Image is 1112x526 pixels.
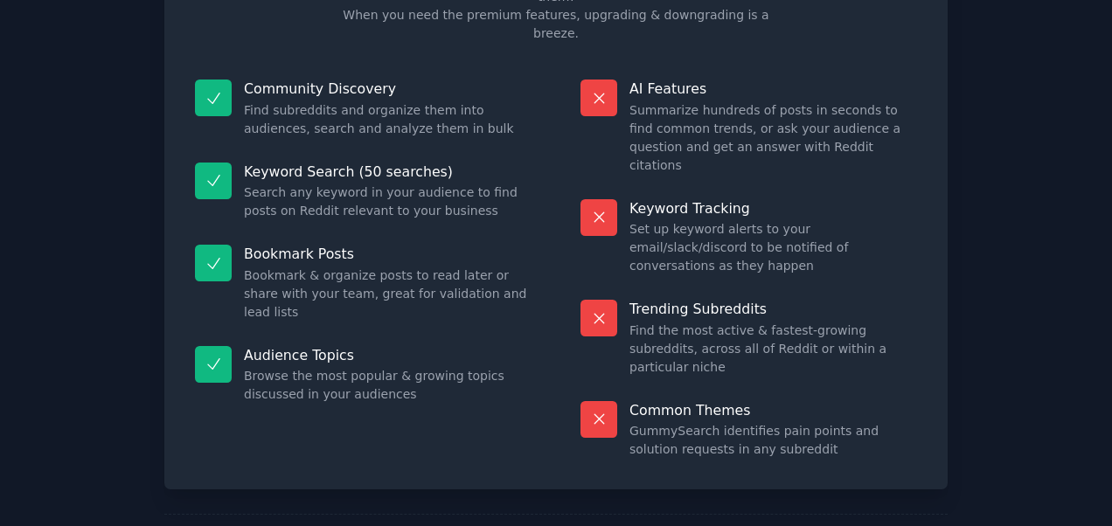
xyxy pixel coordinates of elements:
[244,266,532,322] dd: Bookmark & organize posts to read later or share with your team, great for validation and lead lists
[244,346,532,364] p: Audience Topics
[629,220,917,275] dd: Set up keyword alerts to your email/slack/discord to be notified of conversations as they happen
[629,80,917,98] p: AI Features
[244,367,532,404] dd: Browse the most popular & growing topics discussed in your audiences
[629,322,917,377] dd: Find the most active & fastest-growing subreddits, across all of Reddit or within a particular niche
[629,300,917,318] p: Trending Subreddits
[629,199,917,218] p: Keyword Tracking
[244,80,532,98] p: Community Discovery
[244,101,532,138] dd: Find subreddits and organize them into audiences, search and analyze them in bulk
[244,183,532,220] dd: Search any keyword in your audience to find posts on Reddit relevant to your business
[629,401,917,419] p: Common Themes
[244,163,532,181] p: Keyword Search (50 searches)
[629,101,917,175] dd: Summarize hundreds of posts in seconds to find common trends, or ask your audience a question and...
[244,245,532,263] p: Bookmark Posts
[629,422,917,459] dd: GummySearch identifies pain points and solution requests in any subreddit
